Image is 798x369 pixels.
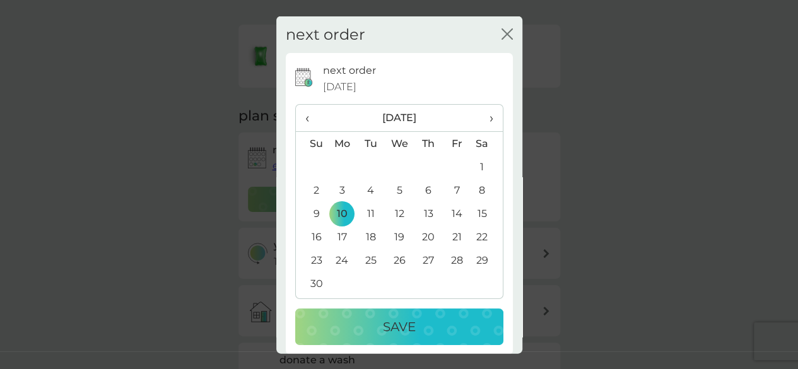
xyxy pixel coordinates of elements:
[356,131,385,155] th: Tu
[296,202,328,225] td: 9
[414,202,442,225] td: 13
[471,155,502,179] td: 1
[480,105,493,131] span: ›
[323,78,356,95] span: [DATE]
[385,131,414,155] th: We
[296,225,328,249] td: 16
[414,225,442,249] td: 20
[471,202,502,225] td: 15
[328,202,357,225] td: 10
[443,225,471,249] td: 21
[328,105,471,132] th: [DATE]
[296,272,328,295] td: 30
[385,179,414,202] td: 5
[286,25,365,44] h2: next order
[385,202,414,225] td: 12
[443,249,471,272] td: 28
[356,179,385,202] td: 4
[471,225,502,249] td: 22
[328,225,357,249] td: 17
[443,202,471,225] td: 14
[414,249,442,272] td: 27
[296,179,328,202] td: 2
[471,131,502,155] th: Sa
[471,249,502,272] td: 29
[328,179,357,202] td: 3
[305,105,319,131] span: ‹
[328,131,357,155] th: Mo
[385,249,414,272] td: 26
[443,131,471,155] th: Fr
[414,179,442,202] td: 6
[356,202,385,225] td: 11
[385,225,414,249] td: 19
[414,131,442,155] th: Th
[296,131,328,155] th: Su
[443,179,471,202] td: 7
[383,317,416,337] p: Save
[295,308,503,345] button: Save
[328,249,357,272] td: 24
[296,249,328,272] td: 23
[471,179,502,202] td: 8
[323,62,376,79] p: next order
[502,28,513,41] button: close
[356,225,385,249] td: 18
[356,249,385,272] td: 25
